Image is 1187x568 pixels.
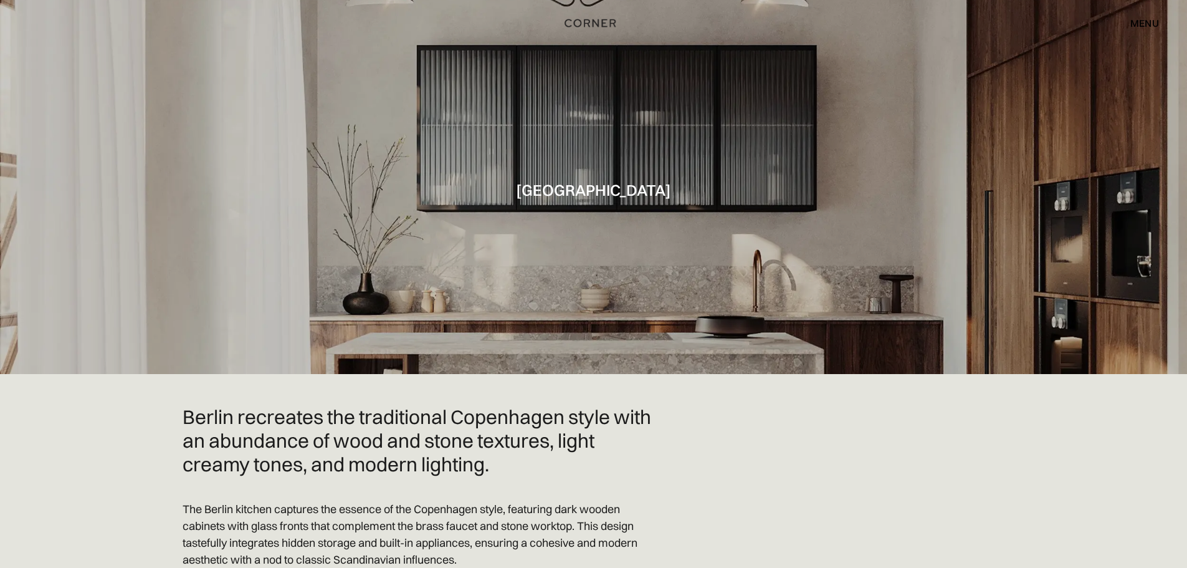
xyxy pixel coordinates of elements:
[183,405,656,476] h2: Berlin recreates the traditional Copenhagen style with an abundance of wood and stone textures, l...
[551,15,636,31] a: home
[516,181,671,198] h1: [GEOGRAPHIC_DATA]
[1130,18,1159,28] div: menu
[1118,12,1159,34] div: menu
[183,501,656,568] p: The Berlin kitchen captures the essence of the Copenhagen style, featuring dark wooden cabinets w...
